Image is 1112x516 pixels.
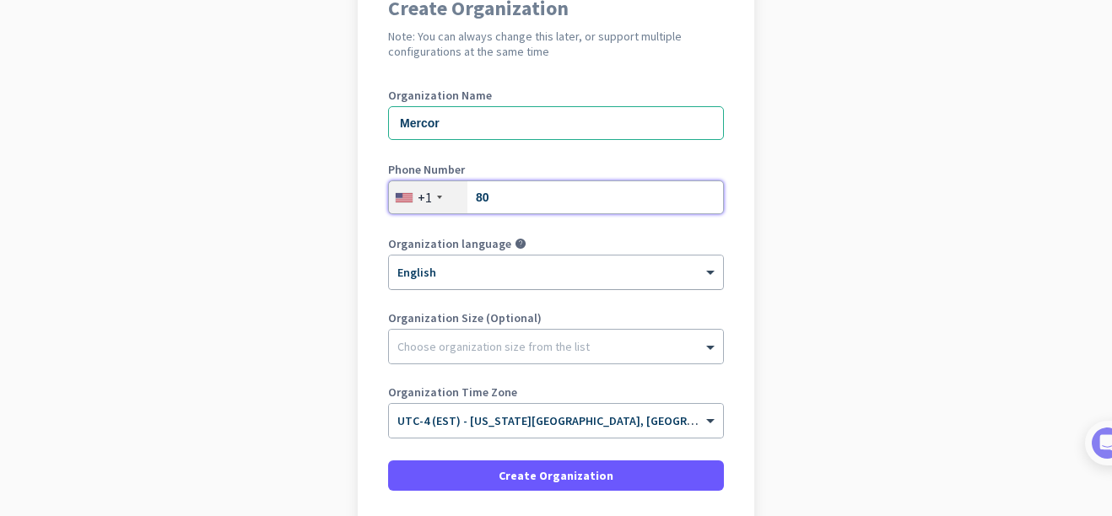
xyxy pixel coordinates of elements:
[388,386,724,398] label: Organization Time Zone
[418,189,432,206] div: +1
[388,106,724,140] input: What is the name of your organization?
[388,29,724,59] h2: Note: You can always change this later, or support multiple configurations at the same time
[388,89,724,101] label: Organization Name
[388,460,724,491] button: Create Organization
[388,164,724,175] label: Phone Number
[388,238,511,250] label: Organization language
[515,238,526,250] i: help
[499,467,613,484] span: Create Organization
[388,312,724,324] label: Organization Size (Optional)
[388,180,724,214] input: 201-555-0123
